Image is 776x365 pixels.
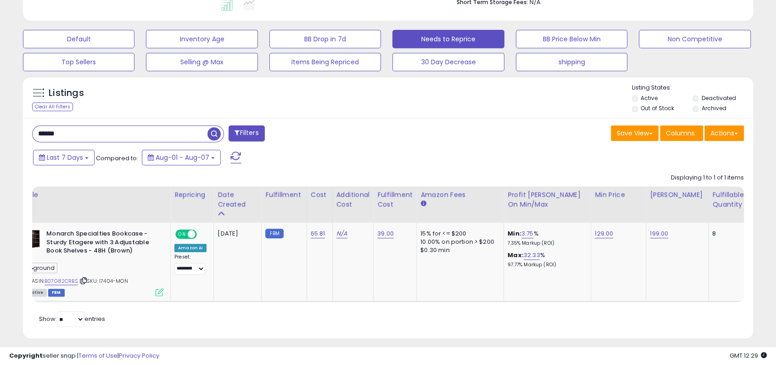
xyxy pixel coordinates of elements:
[712,230,741,238] div: 8
[516,30,627,48] button: BB Price Below Min
[119,351,159,360] a: Privacy Policy
[666,129,695,138] span: Columns
[420,238,497,246] div: 10.00% on portion > $200
[508,262,584,268] p: 97.77% Markup (ROI)
[641,94,658,102] label: Active
[142,150,221,165] button: Aug-01 - Aug-07
[26,230,163,295] div: ASIN:
[516,53,627,71] button: shipping
[26,230,44,248] img: 31xMtRo9QoL._SL40_.jpg
[504,186,591,223] th: The percentage added to the cost of goods (COGS) that forms the calculator for Min & Max prices.
[704,125,744,141] button: Actions
[218,190,257,209] div: Date Created
[702,104,726,112] label: Archived
[33,150,95,165] button: Last 7 Days
[176,230,188,238] span: ON
[336,229,347,238] a: N/A
[146,53,257,71] button: Selling @ Max
[96,154,138,163] span: Compared to:
[265,229,283,238] small: FBM
[420,200,426,208] small: Amazon Fees.
[524,251,540,260] a: 32.33
[23,190,167,200] div: Title
[508,229,521,238] b: Min:
[508,230,584,247] div: %
[336,190,370,209] div: Additional Cost
[420,246,497,254] div: $0.30 min
[78,351,117,360] a: Terms of Use
[508,240,584,247] p: 7.35% Markup (ROI)
[156,153,209,162] span: Aug-01 - Aug-07
[311,229,325,238] a: 65.81
[595,190,642,200] div: Min Price
[48,289,65,297] span: FBM
[265,190,302,200] div: Fulfillment
[632,84,753,92] p: Listing States:
[174,244,207,252] div: Amazon AI
[146,30,257,48] button: Inventory Age
[45,277,78,285] a: B07G82CRBS
[702,94,736,102] label: Deactivated
[47,153,83,162] span: Last 7 Days
[712,190,744,209] div: Fulfillable Quantity
[521,229,534,238] a: 3.75
[420,190,500,200] div: Amazon Fees
[639,30,750,48] button: Non Competitive
[26,289,47,297] span: All listings currently available for purchase on Amazon
[377,229,394,238] a: 39.00
[174,254,207,275] div: Preset:
[49,87,84,100] h5: Listings
[508,251,584,268] div: %
[730,351,767,360] span: 2025-08-15 12:29 GMT
[650,190,704,200] div: [PERSON_NAME]
[79,277,128,285] span: | SKU: I7404-MON
[81,278,87,283] i: Click to copy
[420,230,497,238] div: 15% for <= $200
[9,351,43,360] strong: Copyright
[218,230,254,238] div: [DATE]
[46,230,158,258] b: Monarch Specialties Bookcase - Sturdy Etagere with 3 Adjustable Book Shelves - 48H (Brown)
[269,53,381,71] button: Items Being Repriced
[611,125,659,141] button: Save View
[392,53,504,71] button: 30 Day Decrease
[508,190,587,209] div: Profit [PERSON_NAME] on Min/Max
[9,352,159,360] div: seller snap | |
[377,190,413,209] div: Fulfillment Cost
[392,30,504,48] button: Needs to Reprice
[269,30,381,48] button: BB Drop in 7d
[195,230,210,238] span: OFF
[641,104,674,112] label: Out of Stock
[26,263,57,273] span: ground
[671,174,744,182] div: Displaying 1 to 1 of 1 items
[174,190,210,200] div: Repricing
[650,229,668,238] a: 199.00
[229,125,264,141] button: Filters
[32,102,73,111] div: Clear All Filters
[660,125,703,141] button: Columns
[23,30,134,48] button: Default
[311,190,329,200] div: Cost
[508,251,524,259] b: Max:
[39,314,105,323] span: Show: entries
[595,229,613,238] a: 129.00
[23,53,134,71] button: Top Sellers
